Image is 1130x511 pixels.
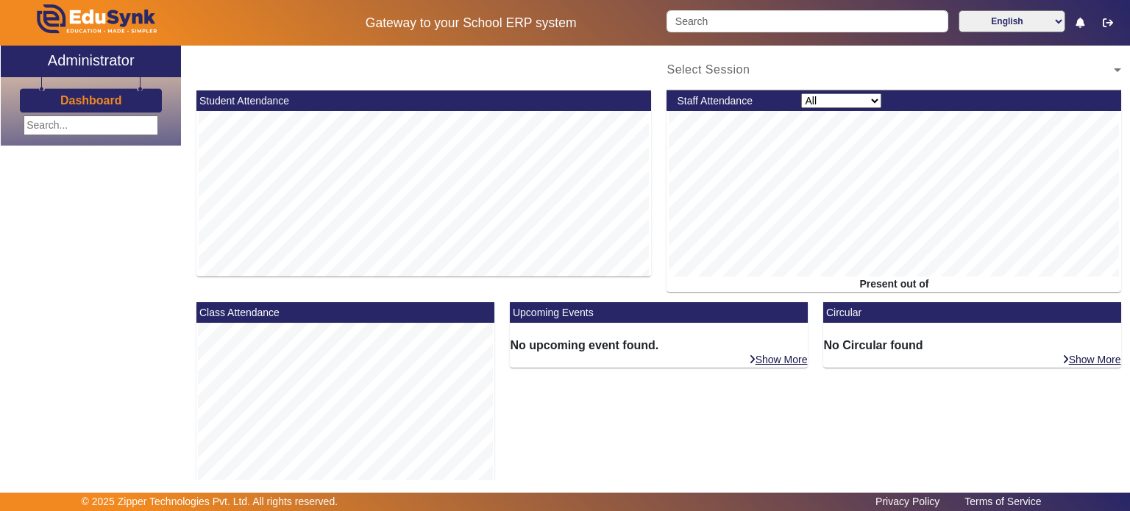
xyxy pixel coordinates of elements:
span: Select Session [667,63,750,76]
a: Dashboard [60,93,123,108]
h6: No upcoming event found. [510,338,808,352]
a: Administrator [1,46,181,77]
a: Show More [748,353,809,366]
p: © 2025 Zipper Technologies Pvt. Ltd. All rights reserved. [82,494,338,510]
mat-card-header: Circular [823,302,1121,323]
h2: Administrator [48,51,135,69]
mat-card-header: Student Attendance [196,90,651,111]
div: Present out of [667,276,1121,292]
mat-card-header: Class Attendance [196,302,494,323]
a: Privacy Policy [868,492,947,511]
a: Show More [1062,353,1122,366]
h5: Gateway to your School ERP system [291,15,651,31]
input: Search [667,10,948,32]
a: Terms of Service [957,492,1048,511]
input: Search... [24,115,158,135]
div: Staff Attendance [669,93,794,109]
h3: Dashboard [60,93,122,107]
mat-card-header: Upcoming Events [510,302,808,323]
h6: No Circular found [823,338,1121,352]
